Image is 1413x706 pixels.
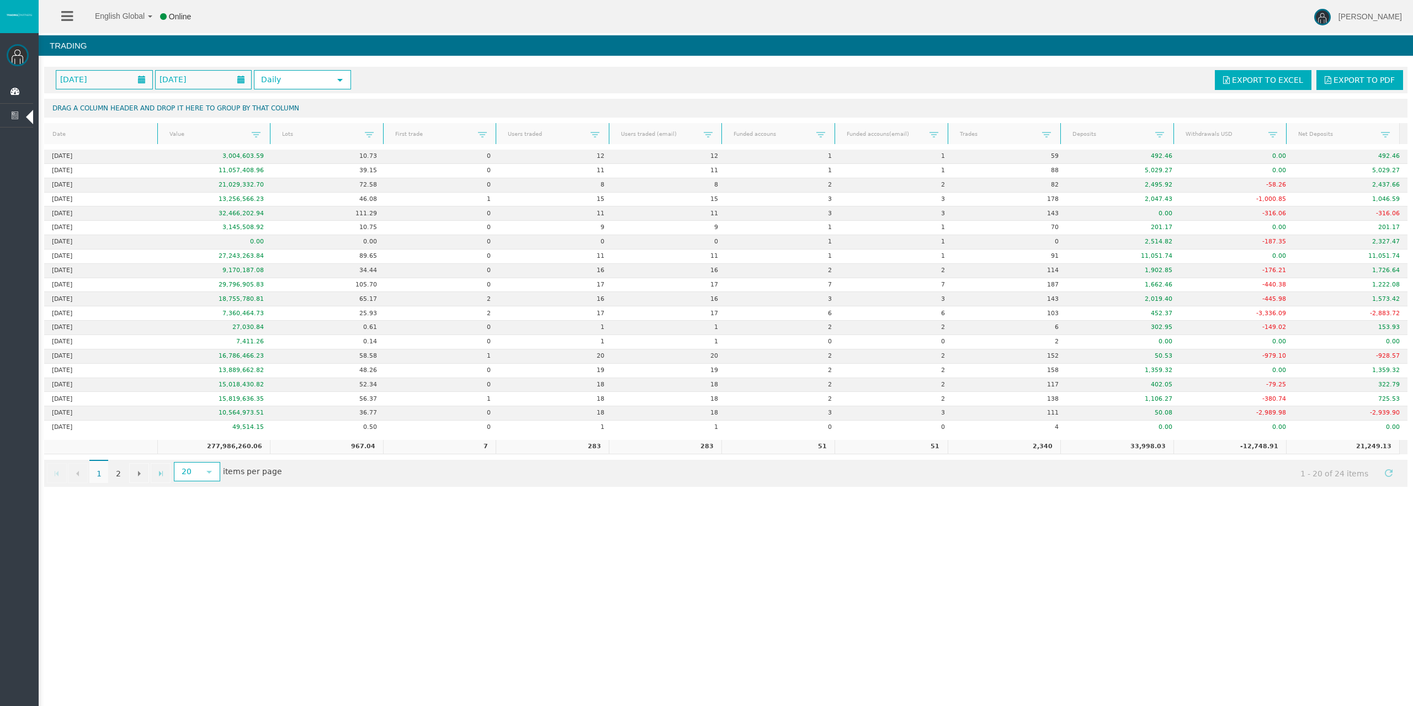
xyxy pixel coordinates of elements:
[726,164,840,178] td: 1
[158,406,272,421] td: 10,564,973.51
[44,193,158,207] td: [DATE]
[1066,150,1180,164] td: 492.46
[158,292,272,306] td: 18,755,780.81
[498,150,612,164] td: 12
[498,421,612,434] td: 1
[158,264,272,278] td: 9,170,187.08
[612,349,726,364] td: 20
[158,193,272,207] td: 13,256,566.23
[840,335,953,349] td: 0
[498,378,612,392] td: 18
[1066,264,1180,278] td: 1,902.85
[158,250,272,264] td: 27,243,263.84
[272,193,385,207] td: 46.08
[385,235,498,250] td: 0
[612,235,726,250] td: 0
[385,349,498,364] td: 1
[1173,440,1287,454] td: -12,748.91
[158,421,272,434] td: 49,514.15
[1294,150,1407,164] td: 492.46
[498,250,612,264] td: 11
[612,164,726,178] td: 11
[46,127,156,142] a: Date
[44,406,158,421] td: [DATE]
[726,421,840,434] td: 0
[1294,178,1407,193] td: 2,437.66
[385,264,498,278] td: 0
[498,292,612,306] td: 16
[275,126,365,141] a: Lots
[1180,206,1294,221] td: -316.06
[840,278,953,293] td: 7
[44,278,158,293] td: [DATE]
[612,392,726,406] td: 18
[840,221,953,235] td: 1
[385,250,498,264] td: 0
[156,72,189,87] span: [DATE]
[158,221,272,235] td: 3,145,508.92
[1066,278,1180,293] td: 1,662.46
[272,250,385,264] td: 89.65
[47,463,67,483] a: Go to the first page
[498,206,612,221] td: 11
[953,392,1067,406] td: 138
[1294,306,1407,321] td: -2,883.72
[385,335,498,349] td: 0
[205,468,214,476] span: select
[953,349,1067,364] td: 152
[44,349,158,364] td: [DATE]
[1066,378,1180,392] td: 402.05
[953,126,1042,141] a: Trades
[89,460,108,483] span: 1
[498,164,612,178] td: 11
[68,463,88,483] a: Go to the previous page
[612,364,726,378] td: 19
[953,150,1067,164] td: 59
[385,321,498,335] td: 0
[1294,164,1407,178] td: 5,029.27
[1180,193,1294,207] td: -1,000.85
[1180,264,1294,278] td: -176.21
[1180,406,1294,421] td: -2,989.98
[44,421,158,434] td: [DATE]
[44,306,158,321] td: [DATE]
[1180,364,1294,378] td: 0.00
[840,364,953,378] td: 2
[840,421,953,434] td: 0
[169,12,191,21] span: Online
[272,349,385,364] td: 58.58
[840,292,953,306] td: 3
[726,378,840,392] td: 2
[272,306,385,321] td: 25.93
[953,364,1067,378] td: 158
[726,221,840,235] td: 1
[840,306,953,321] td: 6
[385,392,498,406] td: 1
[44,221,158,235] td: [DATE]
[612,278,726,293] td: 17
[948,440,1061,454] td: 2,340
[1379,463,1398,482] a: Refresh
[385,278,498,293] td: 0
[1066,321,1180,335] td: 302.95
[1180,421,1294,434] td: 0.00
[156,469,165,478] span: Go to the last page
[109,463,128,483] a: 2
[835,440,948,454] td: 51
[612,421,726,434] td: 1
[388,126,477,141] a: First trade
[726,364,840,378] td: 2
[1066,164,1180,178] td: 5,029.27
[1066,193,1180,207] td: 2,047.43
[272,364,385,378] td: 48.26
[496,440,609,454] td: 283
[953,335,1067,349] td: 2
[1180,235,1294,250] td: -187.35
[1290,463,1379,484] span: 1 - 20 of 24 items
[158,321,272,335] td: 27,030.84
[44,164,158,178] td: [DATE]
[1294,264,1407,278] td: 1,726.64
[158,364,272,378] td: 13,889,662.82
[385,378,498,392] td: 0
[953,221,1067,235] td: 70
